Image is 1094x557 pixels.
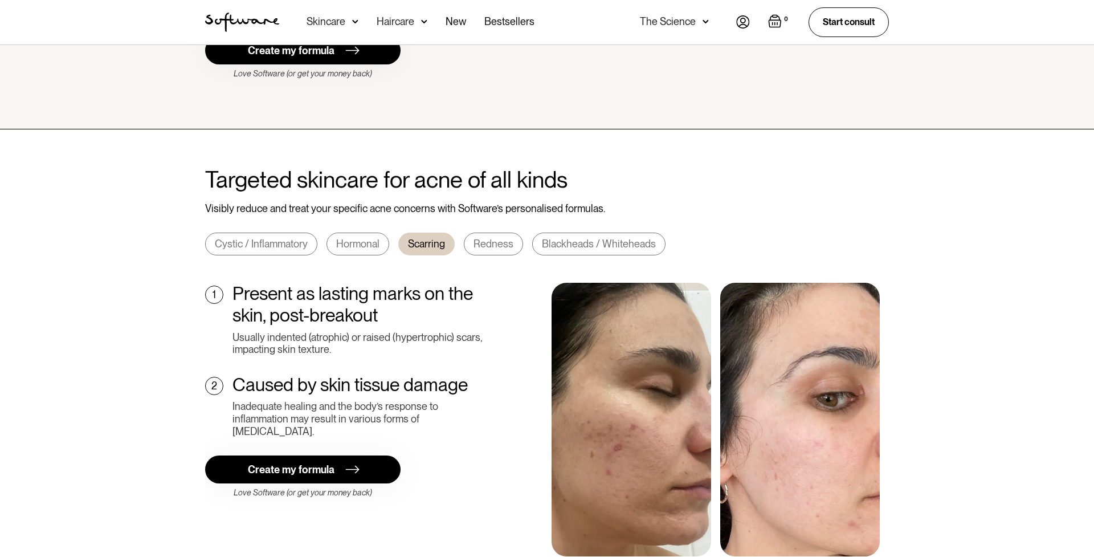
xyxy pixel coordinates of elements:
div: Skincare [307,16,345,27]
a: home [205,13,279,32]
div: Hormonal [336,238,379,250]
div: Blackheads / Whiteheads [542,238,656,250]
div: Inadequate healing and the body’s response to inflammation may result in various forms of [MEDICA... [232,400,485,437]
div: Visibly reduce and treat your specific acne concerns with Software’s personalised formulas. [205,202,889,215]
div: Redness [473,238,513,250]
div: Create my formula [248,464,334,476]
div: Haircare [377,16,414,27]
div: 1 [213,288,216,301]
div: Scarring [408,238,445,250]
img: Software Logo [205,13,279,32]
a: Create my formula [205,456,401,483]
div: Cystic / Inflammatory [215,238,308,250]
img: arrow down [352,16,358,27]
div: 0 [782,14,790,25]
div: Usually indented (atrophic) or raised (hypertrophic) scars, impacting skin texture. [232,331,485,356]
img: Visibly reduce and treat your specific acne concerns with Software’s personalised formulas. [720,283,880,556]
a: Start consult [809,7,889,36]
div: 2 [211,380,217,392]
div: Caused by skin tissue damage [232,374,468,396]
div: Love Software (or get your money back) [205,488,401,498]
div: Present as lasting marks on the skin, post-breakout [232,283,485,327]
div: Love Software (or get your money back) [205,69,401,79]
div: The Science [640,16,696,27]
div: Create my formula [248,44,334,57]
a: Create my formula [205,36,401,64]
img: arrow down [421,16,427,27]
h2: Targeted skincare for acne of all kinds [205,166,889,193]
img: Visibly reduce and treat your specific acne concerns with Software’s personalised formulas. [552,283,711,556]
a: Open empty cart [768,14,790,30]
img: arrow down [703,16,709,27]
